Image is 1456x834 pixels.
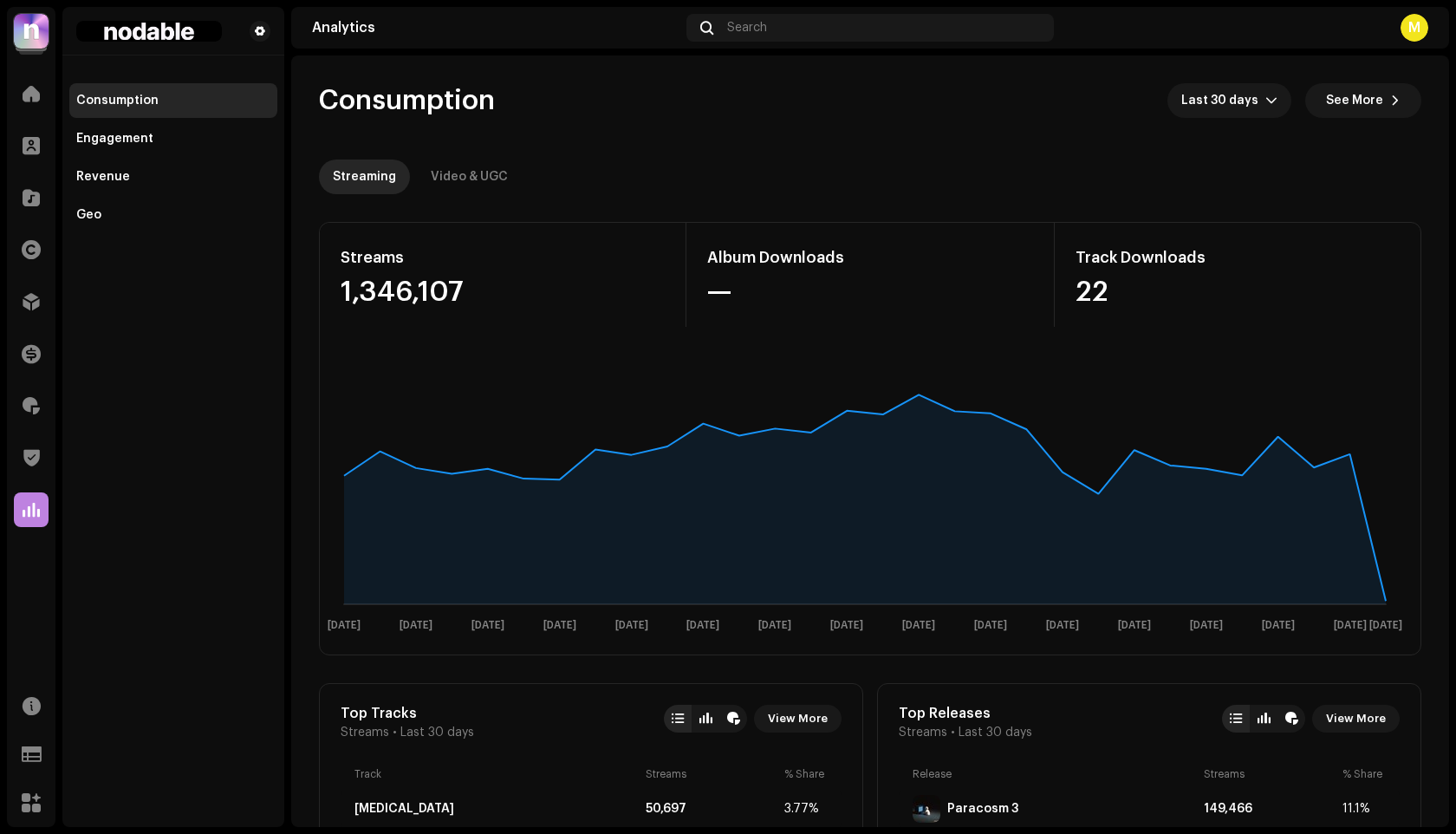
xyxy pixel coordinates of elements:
text: [DATE] [400,620,432,631]
button: See More [1305,83,1421,118]
text: [DATE] [830,620,863,631]
span: View More [1326,701,1386,736]
span: View More [768,701,828,736]
div: Analytics [312,21,679,35]
re-m-nav-item: Consumption [69,83,277,118]
span: Consumption [319,83,495,118]
div: Consumption [76,94,159,108]
button: View More [754,705,842,733]
text: [DATE] [328,620,361,631]
div: Revenue [76,170,130,184]
text: [DATE] [1334,620,1367,631]
text: [DATE] [1046,620,1079,631]
span: Search [727,21,767,35]
re-m-nav-item: Geo [69,198,277,232]
text: [DATE] [1118,620,1151,631]
div: Paracosm 3 [947,802,1018,816]
text: [DATE] [471,620,504,631]
div: Top Releases [899,705,1032,722]
div: M [1401,14,1428,42]
div: — [707,278,1032,306]
span: • [951,726,955,740]
text: [DATE] [1190,620,1223,631]
div: Streams [646,767,777,781]
div: 1,346,107 [341,278,665,306]
div: Streams [341,244,665,271]
text: [DATE] [758,620,791,631]
div: Track [354,767,639,781]
span: Streams [899,726,947,740]
div: Streaming [333,160,396,194]
div: 3.77% [784,802,828,816]
text: [DATE] [974,620,1007,631]
re-m-nav-item: Revenue [69,160,277,194]
div: Streams [1204,767,1336,781]
text: [DATE] [686,620,719,631]
text: [DATE] [902,620,935,631]
div: Video & UGC [431,160,508,194]
div: Geo [76,208,101,222]
span: • [393,726,397,740]
span: Last 30 days [400,726,474,740]
img: EA02B904-A641-404A-9F0D-DF02A1E3B215 [913,795,940,823]
div: Engagement [76,132,153,146]
div: Top Tracks [341,705,474,722]
div: % Share [784,767,828,781]
span: Last 30 days [1181,83,1265,118]
div: % Share [1342,767,1386,781]
div: Album Downloads [707,244,1032,271]
img: fe1cef4e-07b0-41ac-a07a-531998eee426 [76,21,222,42]
div: Track Downloads [1076,244,1400,271]
div: 22 [1076,278,1400,306]
span: See More [1326,83,1383,118]
span: Streams [341,726,389,740]
img: 39a81664-4ced-4598-a294-0293f18f6a76 [14,14,49,49]
text: [DATE] [1369,620,1402,631]
div: 11.1% [1342,802,1386,816]
text: [DATE] [1262,620,1295,631]
button: View More [1312,705,1400,733]
re-m-nav-item: Engagement [69,121,277,156]
div: Release [913,767,1197,781]
div: Plan B [354,802,454,816]
div: 50,697 [646,802,777,816]
text: [DATE] [543,620,576,631]
text: [DATE] [615,620,648,631]
div: dropdown trigger [1265,83,1277,118]
span: Last 30 days [959,726,1032,740]
div: 149,466 [1204,802,1336,816]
